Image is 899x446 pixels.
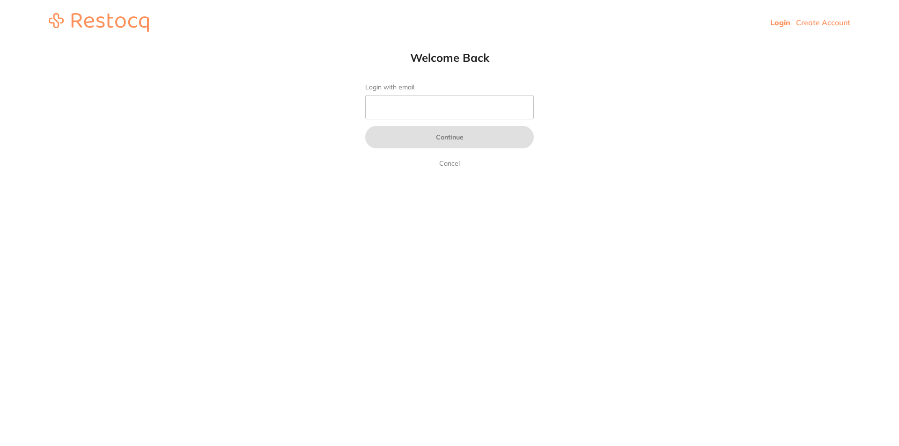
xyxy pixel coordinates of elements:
[437,158,462,169] a: Cancel
[796,18,850,27] a: Create Account
[346,51,553,65] h1: Welcome Back
[49,13,149,32] img: restocq_logo.svg
[365,83,534,91] label: Login with email
[365,126,534,148] button: Continue
[770,18,790,27] a: Login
